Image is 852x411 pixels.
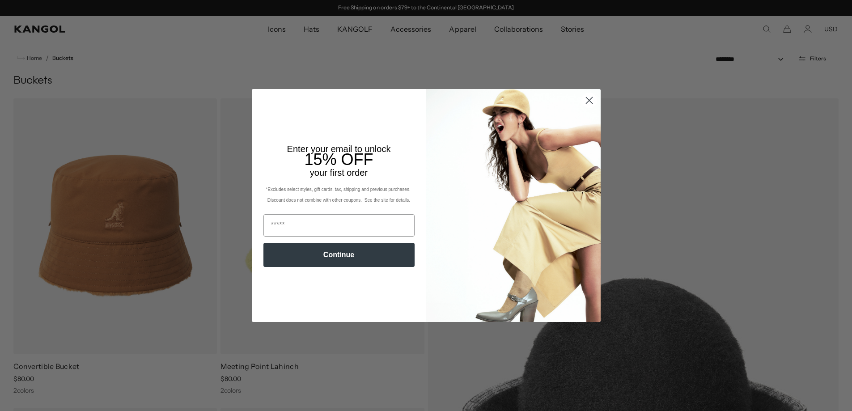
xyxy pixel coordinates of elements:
[426,89,601,322] img: 93be19ad-e773-4382-80b9-c9d740c9197f.jpeg
[287,144,391,154] span: Enter your email to unlock
[310,168,368,178] span: your first order
[266,187,411,203] span: *Excludes select styles, gift cards, tax, shipping and previous purchases. Discount does not comb...
[263,243,415,267] button: Continue
[263,214,415,237] input: Email
[304,150,373,169] span: 15% OFF
[581,93,597,108] button: Close dialog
